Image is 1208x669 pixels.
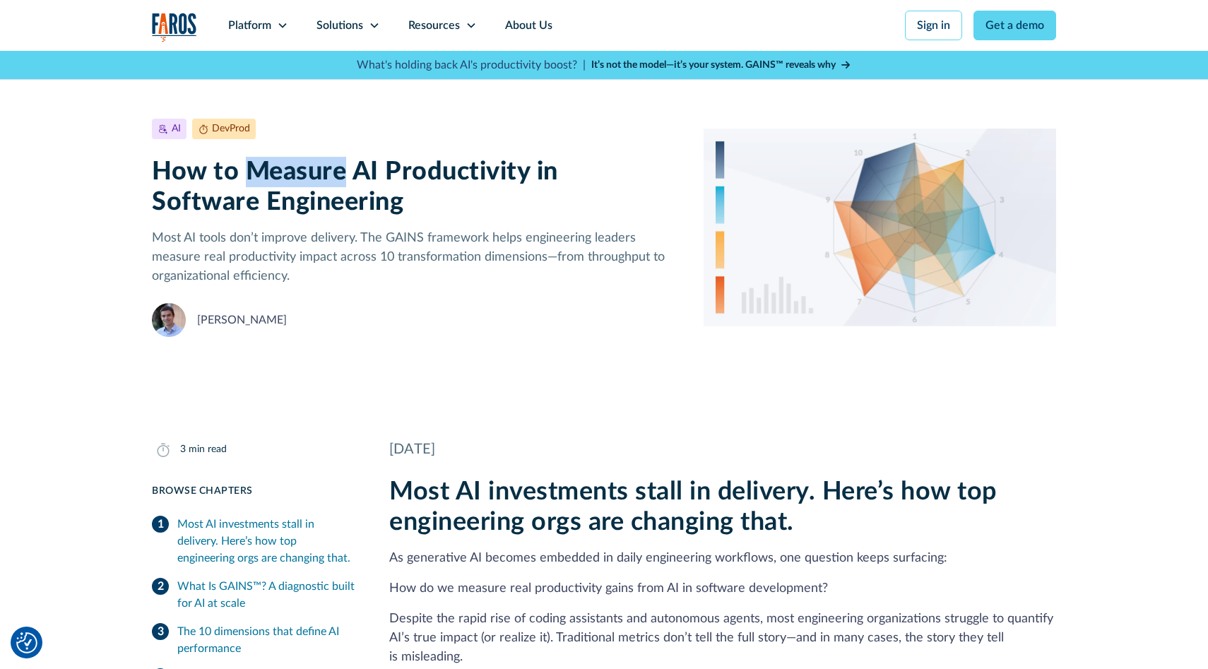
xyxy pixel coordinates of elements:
[316,17,363,34] div: Solutions
[389,579,1056,598] p: How do we measure real productivity gains from AI in software development?
[197,312,287,328] div: [PERSON_NAME]
[228,17,271,34] div: Platform
[189,442,227,457] div: min read
[704,119,1056,337] img: Ten dimensions of AI transformation
[16,632,37,653] img: Revisit consent button
[172,122,181,136] div: AI
[591,60,836,70] strong: It’s not the model—it’s your system. GAINS™ reveals why
[152,13,197,42] a: home
[973,11,1056,40] a: Get a demo
[16,632,37,653] button: Cookie Settings
[177,623,355,657] div: The 10 dimensions that define AI performance
[389,610,1056,667] p: Despite the rapid rise of coding assistants and autonomous agents, most engineering organizations...
[152,510,355,572] a: Most AI investments stall in delivery. Here’s how top engineering orgs are changing that.
[389,477,1056,538] h2: Most AI investments stall in delivery. Here’s how top engineering orgs are changing that.
[152,617,355,663] a: The 10 dimensions that define AI performance
[389,549,1056,568] p: As generative AI becomes embedded in daily engineering workflows, one question keeps surfacing:
[389,439,1056,460] div: [DATE]
[152,157,681,218] h1: How to Measure AI Productivity in Software Engineering
[152,13,197,42] img: Logo of the analytics and reporting company Faros.
[177,516,355,567] div: Most AI investments stall in delivery. Here’s how top engineering orgs are changing that.
[212,122,250,136] div: DevProd
[152,229,681,286] p: Most AI tools don’t improve delivery. The GAINS framework helps engineering leaders measure real ...
[591,58,851,73] a: It’s not the model—it’s your system. GAINS™ reveals why
[905,11,962,40] a: Sign in
[408,17,460,34] div: Resources
[180,442,186,457] div: 3
[357,57,586,73] p: What's holding back AI's productivity boost? |
[177,578,355,612] div: What Is GAINS™? A diagnostic built for AI at scale
[152,484,355,499] div: Browse Chapters
[152,303,186,337] img: Thierry Donneau-Golencer
[152,572,355,617] a: What Is GAINS™? A diagnostic built for AI at scale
